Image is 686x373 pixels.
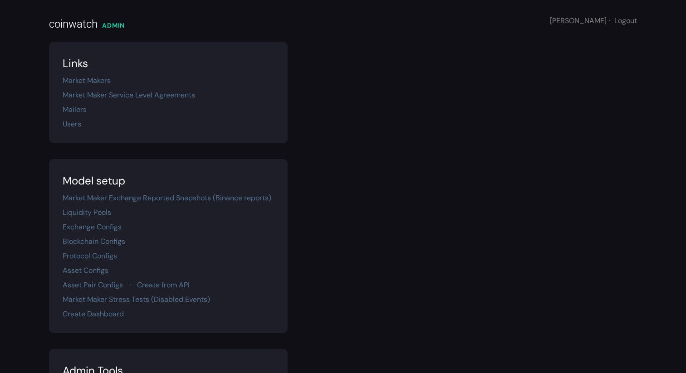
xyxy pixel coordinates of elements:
span: · [129,280,131,290]
a: Users [63,119,81,129]
div: coinwatch [49,16,98,32]
div: ADMIN [102,21,125,30]
a: Create Dashboard [63,309,124,319]
span: · [609,16,610,25]
a: Blockchain Configs [63,237,125,246]
a: Logout [614,16,637,25]
a: Market Maker Exchange Reported Snapshots (Binance reports) [63,193,271,203]
div: [PERSON_NAME] [550,15,637,26]
a: Market Maker Service Level Agreements [63,90,195,100]
a: Protocol Configs [63,251,117,261]
a: Create from API [137,280,190,290]
a: Asset Pair Configs [63,280,123,290]
a: Liquidity Pools [63,208,111,217]
a: Exchange Configs [63,222,122,232]
div: Model setup [63,173,274,189]
a: Asset Configs [63,266,108,275]
a: Market Makers [63,76,111,85]
div: Links [63,55,274,72]
a: Market Maker Stress Tests (Disabled Events) [63,295,210,304]
a: Mailers [63,105,87,114]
